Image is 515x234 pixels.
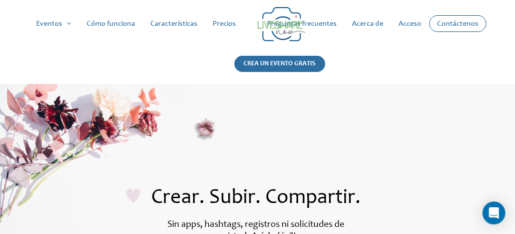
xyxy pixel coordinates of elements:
[29,9,79,39] a: Eventos
[399,20,422,28] font: Acceso
[17,9,498,39] nav: Navegación del sitio
[87,20,135,28] font: Cómo funciona
[213,20,236,28] font: Precios
[150,20,197,28] font: Características
[244,61,316,67] font: CREA UN EVENTO GRATIS
[205,9,243,39] a: Precios
[352,20,384,28] font: Acerca de
[437,20,478,28] font: Contáctenos
[79,9,143,39] a: Cómo funciona
[143,9,205,39] a: Características
[429,16,486,31] a: Contáctenos
[36,20,62,28] font: Eventos
[151,188,360,209] font: Crear. Subir. Compartir.
[391,9,429,39] a: Acceso
[258,7,305,41] img: Grupo 14 | Presentación de fotos en vivo para eventos | Crea un álbum de eventos gratis para cual...
[345,9,391,39] a: Acerca de
[483,202,505,224] div: Open Intercom Messenger
[234,56,325,84] a: CREA UN EVENTO GRATIS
